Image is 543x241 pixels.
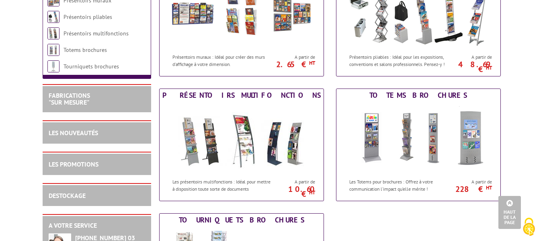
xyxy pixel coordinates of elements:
p: 48.69 € [447,62,492,72]
img: Tourniquets brochures [47,60,59,72]
div: Totems brochures [338,91,498,100]
button: Cookies (fenêtre modale) [515,214,543,241]
a: Présentoirs pliables [64,13,112,21]
sup: HT [309,60,315,66]
a: FABRICATIONS"Sur Mesure" [49,91,90,107]
a: DESTOCKAGE [49,192,86,200]
span: A partir de [451,54,492,60]
img: Présentoirs multifonctions [167,102,316,174]
a: LES PROMOTIONS [49,160,98,168]
a: Tourniquets brochures [64,63,119,70]
p: 2.65 € [270,62,315,67]
span: A partir de [451,179,492,185]
img: Totems brochures [47,44,59,56]
p: Les Totems pour brochures : Offrez à votre communication l’impact qu’elle mérite ! [349,178,449,192]
span: A partir de [274,179,315,185]
sup: HT [486,64,492,71]
p: Présentoirs pliables : Idéal pour les expositions, conventions et salons professionnels. Pensez-y ! [349,54,449,67]
p: Présentoirs muraux : Idéal pour créer des murs d'affichage à votre dimension. [172,54,272,67]
a: Haut de la page [498,196,521,229]
sup: HT [309,189,315,196]
div: Présentoirs multifonctions [162,91,322,100]
img: Totems brochures [344,102,493,174]
span: A partir de [274,54,315,60]
p: 228 € [447,187,492,192]
p: 10.60 € [270,187,315,196]
sup: HT [486,184,492,191]
div: Tourniquets brochures [162,216,322,225]
img: Cookies (fenêtre modale) [519,217,539,237]
img: Présentoirs multifonctions [47,27,59,39]
h2: A votre service [49,222,145,229]
img: Présentoirs pliables [47,11,59,23]
a: Présentoirs multifonctions Présentoirs multifonctions Les présentoirs multifonctions : Idéal pour... [159,89,324,201]
a: LES NOUVEAUTÉS [49,129,98,137]
p: Les présentoirs multifonctions : Idéal pour mettre à disposition toute sorte de documents [172,178,272,192]
a: Totems brochures [64,46,107,54]
a: Totems brochures Totems brochures Les Totems pour brochures : Offrez à votre communication l’impa... [336,89,501,201]
a: Présentoirs multifonctions [64,30,129,37]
